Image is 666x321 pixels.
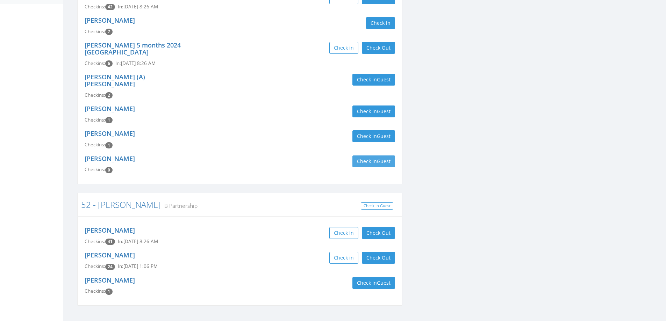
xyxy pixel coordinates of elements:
span: Checkins: [85,141,105,148]
small: B Partnership [161,202,198,210]
a: Check In Guest [361,202,393,210]
a: [PERSON_NAME] [85,276,135,284]
span: Checkin count [105,239,115,245]
span: Checkins: [85,60,105,66]
a: [PERSON_NAME] [85,16,135,24]
span: Checkin count [105,264,115,270]
button: Check inGuest [352,74,395,86]
span: Checkins: [85,3,105,10]
a: [PERSON_NAME] [85,226,135,234]
button: Check in [329,42,358,54]
span: In: [DATE] 1:06 PM [118,263,158,269]
span: Guest [377,108,391,115]
span: In: [DATE] 8:26 AM [118,3,158,10]
span: Checkins: [85,117,105,123]
span: Guest [377,76,391,83]
span: Checkin count [105,60,113,67]
button: Check in [329,227,358,239]
button: Check inGuest [352,105,395,117]
a: [PERSON_NAME] [85,154,135,163]
span: Checkins: [85,263,105,269]
span: Guest [377,279,391,286]
button: Check Out [362,252,395,264]
span: Checkin count [105,167,113,173]
span: Checkin count [105,117,113,123]
a: [PERSON_NAME] [85,129,135,138]
button: Check Out [362,227,395,239]
span: Guest [377,133,391,139]
a: 52 - [PERSON_NAME] [81,199,161,210]
span: Checkins: [85,288,105,294]
span: Checkins: [85,166,105,173]
span: In: [DATE] 8:26 AM [118,238,158,245]
span: Checkin count [105,4,115,10]
button: Check inGuest [352,130,395,142]
span: Checkins: [85,28,105,35]
span: Checkins: [85,238,105,245]
span: Checkin count [105,142,113,148]
span: In: [DATE] 8:26 AM [115,60,156,66]
a: [PERSON_NAME] 5 months 2024 [GEOGRAPHIC_DATA] [85,41,181,56]
span: Checkin count [105,92,113,99]
a: [PERSON_NAME] (A) [PERSON_NAME] [85,73,145,88]
span: Checkin count [105,29,113,35]
button: Check inGuest [352,277,395,289]
button: Check in [329,252,358,264]
span: Checkins: [85,92,105,98]
span: Checkin count [105,289,113,295]
a: [PERSON_NAME] [85,251,135,259]
button: Check in [366,17,395,29]
span: Guest [377,158,391,165]
button: Check inGuest [352,155,395,167]
a: [PERSON_NAME] [85,104,135,113]
button: Check Out [362,42,395,54]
